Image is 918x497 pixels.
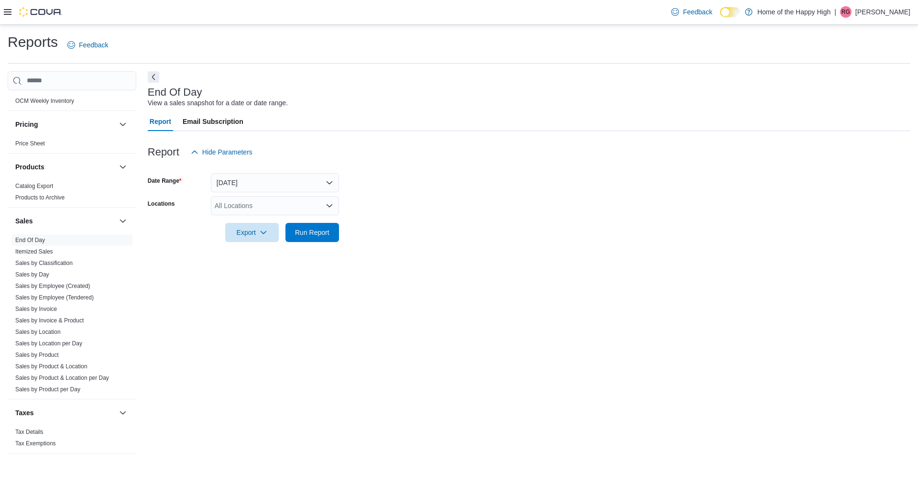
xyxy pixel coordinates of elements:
div: Products [8,180,136,207]
div: Pricing [8,138,136,153]
span: Sales by Invoice [15,305,57,313]
span: Sales by Product & Location [15,363,87,370]
span: Feedback [683,7,712,17]
button: Products [15,162,115,172]
span: Hide Parameters [202,147,252,157]
button: Taxes [117,407,129,419]
span: Sales by Employee (Tendered) [15,294,94,301]
span: Report [150,112,171,131]
a: Sales by Day [15,271,49,278]
a: End Of Day [15,237,45,243]
span: Sales by Employee (Created) [15,282,90,290]
h3: Products [15,162,44,172]
a: Sales by Classification [15,260,73,266]
a: Price Sheet [15,140,45,147]
span: Run Report [295,228,329,237]
a: Sales by Product [15,352,59,358]
span: Catalog Export [15,182,53,190]
span: Sales by Classification [15,259,73,267]
button: [DATE] [211,173,339,192]
button: Taxes [15,408,115,418]
button: Sales [15,216,115,226]
span: Tax Exemptions [15,440,56,447]
a: Feedback [64,35,112,55]
div: Taxes [8,426,136,453]
span: Export [231,223,273,242]
span: Sales by Product per Day [15,386,80,393]
button: Sales [117,215,129,227]
span: RG [841,6,850,18]
a: Catalog Export [15,183,53,189]
a: Sales by Product & Location per Day [15,375,109,381]
span: End Of Day [15,236,45,244]
a: Sales by Invoice [15,306,57,312]
h3: Report [148,146,179,158]
a: Sales by Employee (Created) [15,283,90,289]
label: Date Range [148,177,182,185]
label: Locations [148,200,175,208]
button: Pricing [15,120,115,129]
button: Export [225,223,279,242]
span: Feedback [79,40,108,50]
h3: Sales [15,216,33,226]
div: View a sales snapshot for a date or date range. [148,98,288,108]
a: Sales by Product & Location [15,363,87,370]
a: Tax Details [15,429,44,435]
a: Products to Archive [15,194,65,201]
div: Sales [8,234,136,399]
div: Riley Groulx [840,6,852,18]
a: Sales by Location per Day [15,340,82,347]
h1: Reports [8,33,58,52]
p: Home of the Happy High [757,6,831,18]
a: Tax Exemptions [15,440,56,447]
div: OCM [8,95,136,110]
a: Itemized Sales [15,248,53,255]
span: Sales by Location per Day [15,340,82,347]
img: Cova [19,7,62,17]
h3: End Of Day [148,87,202,98]
button: Pricing [117,119,129,130]
input: Dark Mode [720,7,740,17]
p: [PERSON_NAME] [855,6,910,18]
button: Hide Parameters [187,143,256,162]
a: Sales by Product per Day [15,386,80,393]
span: Email Subscription [183,112,243,131]
button: Open list of options [326,202,333,210]
span: Sales by Day [15,271,49,278]
button: Run Report [285,223,339,242]
a: OCM Weekly Inventory [15,98,74,104]
h3: Taxes [15,408,34,418]
a: Sales by Location [15,329,61,335]
p: | [834,6,836,18]
button: Products [117,161,129,173]
a: Feedback [667,2,716,22]
button: Next [148,71,159,83]
span: OCM Weekly Inventory [15,97,74,105]
a: Sales by Employee (Tendered) [15,294,94,301]
span: Sales by Invoice & Product [15,317,84,324]
a: Sales by Invoice & Product [15,317,84,324]
h3: Pricing [15,120,38,129]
